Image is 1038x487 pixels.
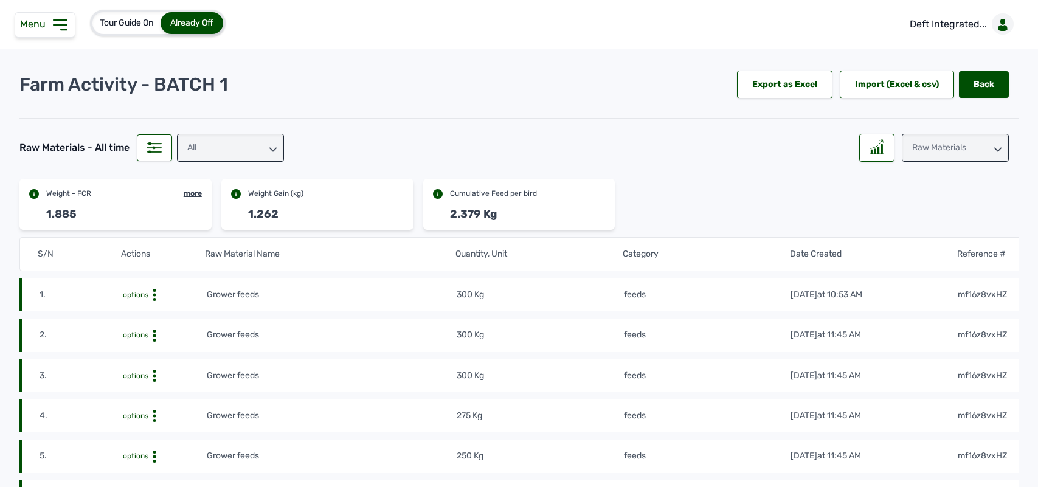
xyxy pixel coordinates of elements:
[20,18,50,30] span: Menu
[789,247,957,261] th: Date Created
[902,134,1009,162] div: Raw Materials
[39,328,122,342] td: 2.
[840,71,954,98] div: Import (Excel & csv)
[123,331,148,339] span: options
[46,206,77,223] div: 1.885
[910,17,987,32] p: Deft Integrated...
[456,288,623,302] td: 300 Kg
[623,288,791,302] td: feeds
[248,206,279,223] div: 1.262
[123,452,148,460] span: options
[456,328,623,342] td: 300 Kg
[817,451,861,461] span: at 11:45 AM
[46,188,91,198] div: Weight - FCR
[100,18,153,28] span: Tour Guide On
[248,188,303,198] div: Weight Gain (kg)
[206,369,457,382] td: Grower feeds
[206,328,457,342] td: Grower feeds
[623,328,791,342] td: feeds
[623,409,791,423] td: feeds
[123,291,148,299] span: options
[456,369,623,382] td: 300 Kg
[39,369,122,382] td: 3.
[791,450,861,462] div: [DATE]
[456,409,623,423] td: 275 Kg
[170,18,213,28] span: Already Off
[456,449,623,463] td: 250 Kg
[791,370,861,382] div: [DATE]
[206,449,457,463] td: Grower feeds
[39,409,122,423] td: 4.
[450,188,537,198] div: Cumulative Feed per bird
[206,409,457,423] td: Grower feeds
[19,74,228,95] p: Farm Activity - BATCH 1
[900,7,1019,41] a: Deft Integrated...
[622,247,789,261] th: Category
[623,369,791,382] td: feeds
[184,188,202,198] div: more
[37,247,120,261] th: S/N
[39,288,122,302] td: 1.
[206,288,457,302] td: Grower feeds
[123,371,148,380] span: options
[817,410,861,421] span: at 11:45 AM
[19,140,130,155] div: Raw Materials - All time
[455,247,622,261] th: Quantity, Unit
[39,449,122,463] td: 5.
[817,289,862,300] span: at 10:53 AM
[737,71,832,98] div: Export as Excel
[817,330,861,340] span: at 11:45 AM
[791,410,861,422] div: [DATE]
[959,71,1009,98] a: Back
[120,247,204,261] th: Actions
[817,370,861,381] span: at 11:45 AM
[123,412,148,420] span: options
[204,247,455,261] th: Raw Material Name
[623,449,791,463] td: feeds
[791,289,862,301] div: [DATE]
[177,134,284,162] div: All
[791,329,861,341] div: [DATE]
[450,206,497,223] div: 2.379 Kg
